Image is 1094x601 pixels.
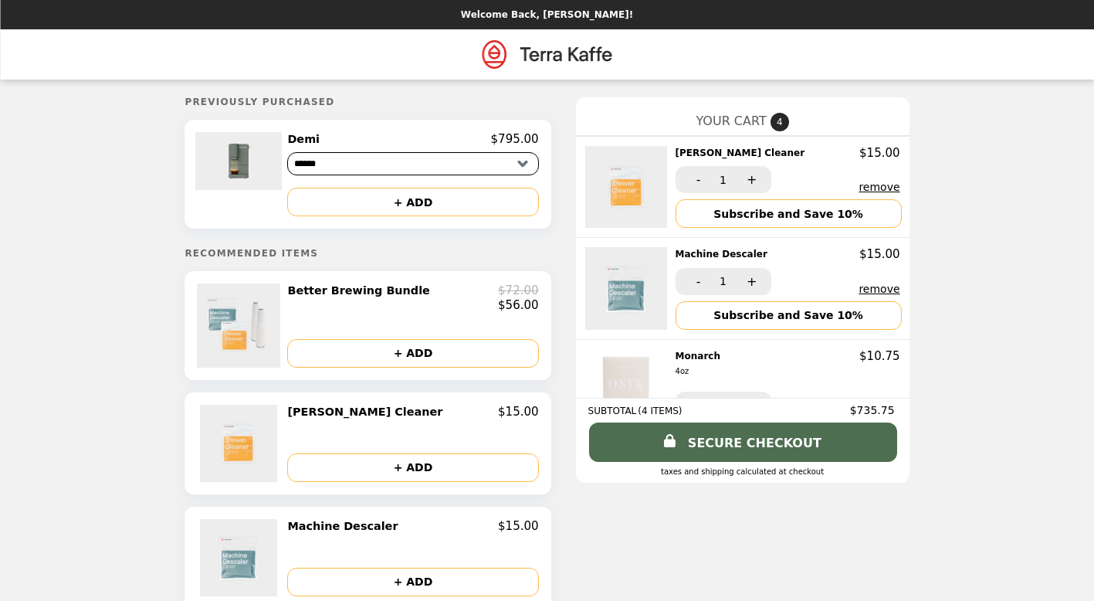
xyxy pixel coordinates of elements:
[589,423,897,462] a: SECURE CHECKOUT
[859,349,900,363] p: $10.75
[591,349,665,419] img: Monarch
[287,405,449,419] h2: [PERSON_NAME] Cleaner
[588,467,897,476] div: Taxes and Shipping calculated at checkout
[850,404,897,416] span: $735.75
[585,247,671,329] img: Machine Descaler
[287,132,326,146] h2: Demi
[859,181,899,193] button: remove
[859,247,900,261] p: $15.00
[676,365,720,379] div: 4oz
[638,406,682,416] span: ( 4 ITEMS )
[676,199,902,228] button: Subscribe and Save 10%
[498,298,539,312] p: $56.00
[676,166,718,193] button: -
[195,132,286,190] img: Demi
[859,146,900,160] p: $15.00
[200,405,281,482] img: Brewer Cleaner
[720,275,727,287] span: 1
[720,174,727,186] span: 1
[287,339,538,368] button: + ADD
[588,406,638,416] span: SUBTOTAL
[771,113,789,131] span: 4
[185,248,550,259] h5: Recommended Items
[287,188,538,216] button: + ADD
[491,132,539,146] p: $795.00
[200,519,281,596] img: Machine Descaler
[287,152,538,175] select: Select a product variant
[676,301,902,330] button: Subscribe and Save 10%
[197,284,284,367] img: Better Brewing Bundle
[585,146,671,228] img: Brewer Cleaner
[287,284,435,297] h2: Better Brewing Bundle
[287,453,538,482] button: + ADD
[287,519,404,533] h2: Machine Descaler
[859,283,899,295] button: remove
[676,349,727,379] h2: Monarch
[729,166,771,193] button: +
[676,247,774,261] h2: Machine Descaler
[676,392,718,419] button: -
[185,97,550,107] h5: Previously Purchased
[676,146,811,160] h2: [PERSON_NAME] Cleaner
[461,9,633,20] p: Welcome Back, [PERSON_NAME]!
[498,405,539,419] p: $15.00
[729,268,771,295] button: +
[729,392,771,419] button: +
[287,568,538,596] button: + ADD
[696,114,766,128] span: YOUR CART
[498,284,539,297] p: $72.00
[498,519,539,533] p: $15.00
[676,268,718,295] button: -
[483,39,612,70] img: Brand Logo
